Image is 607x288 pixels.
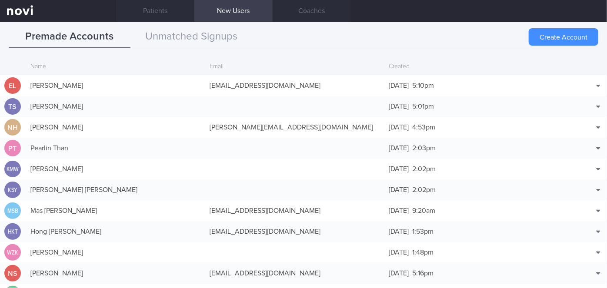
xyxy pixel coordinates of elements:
div: NS [4,265,21,282]
div: NH [4,119,21,136]
span: [DATE] [389,249,409,256]
div: [EMAIL_ADDRESS][DOMAIN_NAME] [205,202,384,219]
div: [PERSON_NAME][EMAIL_ADDRESS][DOMAIN_NAME] [205,119,384,136]
span: [DATE] [389,166,409,172]
span: [DATE] [389,124,409,131]
span: 5:16pm [412,270,434,277]
span: 5:10pm [412,82,434,89]
button: Premade Accounts [9,26,130,48]
span: 5:01pm [412,103,434,110]
span: 1:48pm [412,249,434,256]
div: [EMAIL_ADDRESS][DOMAIN_NAME] [205,223,384,240]
span: [DATE] [389,186,409,193]
div: [PERSON_NAME] [26,119,205,136]
div: MSB [6,202,20,219]
span: [DATE] [389,82,409,89]
span: [DATE] [389,103,409,110]
div: [EMAIL_ADDRESS][DOMAIN_NAME] [205,77,384,94]
div: Email [205,59,384,75]
div: Name [26,59,205,75]
div: [EMAIL_ADDRESS][DOMAIN_NAME] [205,265,384,282]
span: 9:20am [412,207,435,214]
div: TS [4,98,21,115]
div: Mas [PERSON_NAME] [26,202,205,219]
div: [PERSON_NAME] [26,265,205,282]
button: Unmatched Signups [130,26,252,48]
span: 1:53pm [412,228,434,235]
div: [PERSON_NAME] [26,160,205,178]
span: 2:03pm [412,145,436,152]
div: [PERSON_NAME] [26,77,205,94]
div: Hong [PERSON_NAME] [26,223,205,240]
div: WZK [6,244,20,261]
div: KSY [6,182,20,199]
div: KMW [6,161,20,178]
div: HKT [6,223,20,240]
div: [PERSON_NAME] [26,98,205,115]
span: [DATE] [389,145,409,152]
div: PT [4,140,21,157]
div: [PERSON_NAME] [PERSON_NAME] [26,181,205,199]
button: Create Account [529,28,598,46]
span: [DATE] [389,270,409,277]
span: 2:02pm [412,186,436,193]
span: [DATE] [389,207,409,214]
span: 4:53pm [412,124,435,131]
div: Pearlin Than [26,139,205,157]
span: [DATE] [389,228,409,235]
div: Created [384,59,564,75]
div: [PERSON_NAME] [26,244,205,261]
span: 2:02pm [412,166,436,172]
div: EL [4,77,21,94]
